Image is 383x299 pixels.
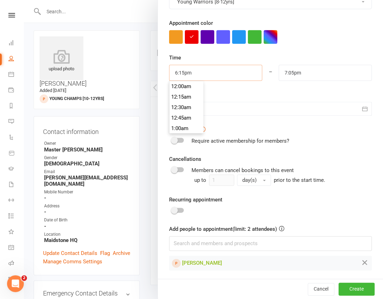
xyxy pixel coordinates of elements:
li: 12:15am [169,92,203,102]
li: 12:45am [169,113,203,123]
div: up to [194,175,271,186]
a: Payments [8,83,24,99]
span: prior to the start time. [274,177,325,183]
li: 12:30am [169,102,203,113]
label: Add people to appointment [169,225,284,233]
a: Class kiosk mode [8,272,24,287]
div: – [262,65,279,81]
li: 12:00am [169,81,203,92]
input: Search and members and prospects [169,236,372,251]
span: (limit: 2 attendees) [232,226,284,232]
li: 1:00am [169,123,203,134]
span: [PERSON_NAME] [182,260,222,266]
div: Members can cancel bookings to this event [191,166,372,186]
a: General attendance kiosk mode [8,240,24,256]
label: Cancellations [169,155,201,163]
a: Reports [8,99,24,114]
a: Calendar [8,67,24,83]
iframe: Intercom live chat [7,275,24,292]
a: What's New [8,225,24,240]
label: Appointment color [169,19,213,27]
label: Time [169,54,181,62]
button: Create [339,283,375,296]
a: Roll call kiosk mode [8,256,24,272]
button: day(s) [237,175,271,186]
button: Remove from Appointment [361,258,369,268]
div: Prospect [172,259,181,268]
button: Cancel [308,283,334,296]
span: 2 [21,275,27,281]
a: Product Sales [8,146,24,162]
a: Dashboard [8,36,24,51]
span: day(s) [242,177,257,183]
a: People [8,51,24,67]
label: Recurring appointment [169,195,222,204]
div: Require active membership for members? [191,137,289,145]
